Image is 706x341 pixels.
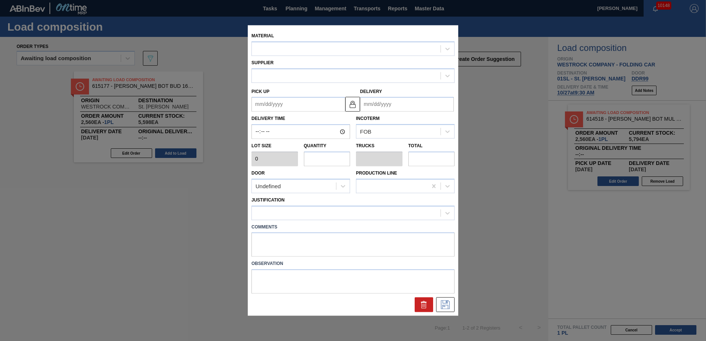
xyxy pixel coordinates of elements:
div: Delete Suggestion [415,297,433,312]
label: Observation [251,259,455,269]
label: Pick up [251,89,270,94]
div: Save Suggestion [436,297,455,312]
label: Production Line [356,170,397,176]
input: mm/dd/yyyy [251,97,345,112]
label: Delivery [360,89,382,94]
label: Trucks [356,144,374,149]
label: Justification [251,197,285,203]
div: Undefined [256,183,281,189]
label: Delivery Time [251,114,350,124]
div: FOB [360,128,371,135]
label: Total [408,144,423,149]
button: locked [345,97,360,111]
img: locked [348,100,357,108]
input: mm/dd/yyyy [360,97,454,112]
label: Quantity [304,144,326,149]
label: Incoterm [356,116,380,121]
label: Supplier [251,60,274,65]
label: Material [251,33,274,38]
label: Lot size [251,141,298,152]
label: Door [251,170,265,176]
label: Comments [251,222,455,232]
